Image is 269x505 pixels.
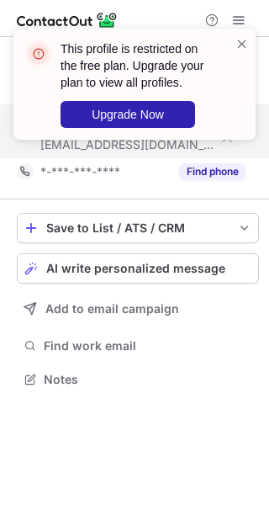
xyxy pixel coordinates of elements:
div: Save to List / ATS / CRM [46,221,229,235]
header: This profile is restricted on the free plan. Upgrade your plan to view all profiles. [61,40,215,91]
button: Upgrade Now [61,101,195,128]
button: AI write personalized message [17,253,259,284]
span: Find work email [44,338,252,353]
button: Reveal Button [179,163,245,180]
button: Add to email campaign [17,294,259,324]
span: Notes [44,372,252,387]
img: ContactOut v5.3.10 [17,10,118,30]
button: save-profile-one-click [17,213,259,243]
span: Add to email campaign [45,302,179,316]
button: Notes [17,368,259,391]
img: error [25,40,52,67]
button: Find work email [17,334,259,358]
span: AI write personalized message [46,262,225,275]
span: Upgrade Now [92,108,164,121]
